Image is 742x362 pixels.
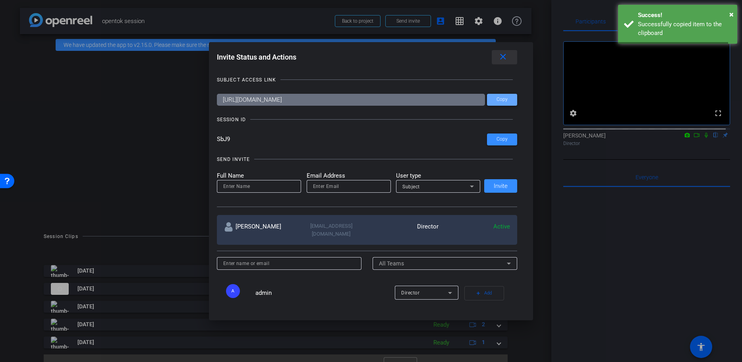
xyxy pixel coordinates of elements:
[226,284,240,298] div: A
[223,182,295,191] input: Enter Name
[217,171,301,180] mat-label: Full Name
[487,94,517,106] button: Copy
[729,8,734,20] button: Close
[224,222,296,238] div: [PERSON_NAME]
[638,20,731,38] div: Successfully copied item to the clipboard
[487,134,517,145] button: Copy
[475,290,481,296] mat-icon: add
[296,222,367,238] div: [EMAIL_ADDRESS][DOMAIN_NAME]
[217,155,250,163] div: SEND INVITE
[396,171,480,180] mat-label: User type
[217,155,518,163] openreel-title-line: SEND INVITE
[401,290,419,296] span: Director
[638,11,731,20] div: Success!
[217,116,518,124] openreel-title-line: SESSION ID
[493,223,510,230] span: Active
[464,286,504,300] button: Add
[255,289,272,296] span: admin
[217,76,518,84] openreel-title-line: SUBJECT ACCESS LINK
[217,50,518,64] div: Invite Status and Actions
[217,116,246,124] div: SESSION ID
[307,171,391,180] mat-label: Email Address
[497,136,508,142] span: Copy
[379,260,404,267] span: All Teams
[313,182,385,191] input: Enter Email
[497,97,508,103] span: Copy
[226,284,253,298] ngx-avatar: admin
[402,184,420,190] span: Subject
[484,288,492,299] span: Add
[729,10,734,19] span: ×
[498,52,508,62] mat-icon: close
[217,76,276,84] div: SUBJECT ACCESS LINK
[367,222,439,238] div: Director
[223,259,356,268] input: Enter name or email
